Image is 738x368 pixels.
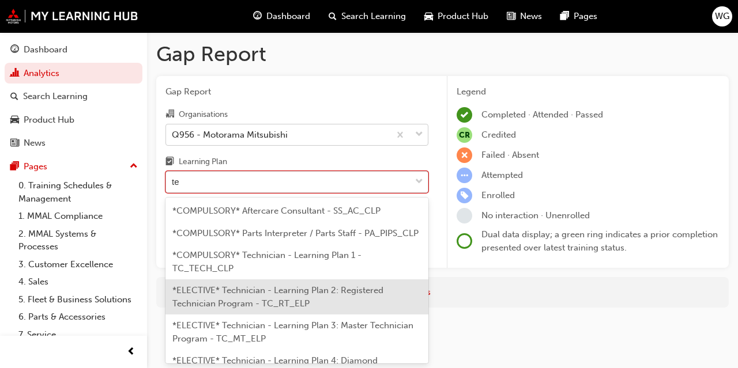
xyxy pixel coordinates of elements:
[415,5,498,28] a: car-iconProduct Hub
[481,130,516,140] span: Credited
[457,147,472,163] span: learningRecordVerb_FAIL-icon
[10,45,19,55] span: guage-icon
[172,250,362,274] span: *COMPULSORY* Technician - Learning Plan 1 - TC_TECH_CLP
[5,156,142,177] button: Pages
[10,69,19,79] span: chart-icon
[712,6,732,26] button: WG
[165,157,174,168] span: learningplan-icon
[329,9,337,24] span: search-icon
[415,127,423,142] span: down-icon
[5,109,142,131] a: Product Hub
[130,159,138,174] span: up-icon
[457,107,472,123] span: learningRecordVerb_COMPLETE-icon
[5,63,142,84] a: Analytics
[165,85,428,98] span: Gap Report
[551,5,607,28] a: pages-iconPages
[10,92,18,102] span: search-icon
[127,345,135,359] span: prev-icon
[457,127,472,143] span: null-icon
[14,291,142,309] a: 5. Fleet & Business Solutions
[481,229,718,253] span: Dual data display; a green ring indicates a prior completion presented over latest training status.
[253,9,262,24] span: guage-icon
[498,5,551,28] a: news-iconNews
[179,156,227,168] div: Learning Plan
[560,9,569,24] span: pages-icon
[179,109,228,120] div: Organisations
[172,128,288,141] div: Q956 - Motorama Mitsubishi
[415,174,423,189] span: down-icon
[481,150,539,160] span: Failed · Absent
[715,10,729,23] span: WG
[14,308,142,326] a: 6. Parts & Accessories
[438,10,488,23] span: Product Hub
[481,210,590,221] span: No interaction · Unenrolled
[156,41,729,67] h1: Gap Report
[5,86,142,107] a: Search Learning
[341,10,406,23] span: Search Learning
[24,43,67,56] div: Dashboard
[481,170,523,180] span: Attempted
[172,320,413,344] span: *ELECTIVE* Technician - Learning Plan 3: Master Technician Program - TC_MT_ELP
[424,9,433,24] span: car-icon
[14,225,142,256] a: 2. MMAL Systems & Processes
[457,168,472,183] span: learningRecordVerb_ATTEMPT-icon
[5,37,142,156] button: DashboardAnalyticsSearch LearningProduct HubNews
[507,9,515,24] span: news-icon
[14,207,142,225] a: 1. MMAL Compliance
[244,5,319,28] a: guage-iconDashboard
[481,190,515,200] span: Enrolled
[172,228,419,238] span: *COMPULSORY* Parts Interpreter / Parts Staff - PA_PIPS_CLP
[5,132,142,154] a: News
[172,177,180,187] input: Learning Plan
[6,9,138,24] img: mmal
[14,177,142,207] a: 0. Training Schedules & Management
[165,286,720,299] div: For more in-depth analysis and data download, go to
[14,256,142,274] a: 3. Customer Excellence
[24,113,74,127] div: Product Hub
[319,5,415,28] a: search-iconSearch Learning
[266,10,310,23] span: Dashboard
[172,285,383,309] span: *ELECTIVE* Technician - Learning Plan 2: Registered Technician Program - TC_RT_ELP
[14,326,142,344] a: 7. Service
[23,90,88,103] div: Search Learning
[481,109,603,120] span: Completed · Attended · Passed
[10,115,19,126] span: car-icon
[457,85,720,98] div: Legend
[172,206,381,216] span: *COMPULSORY* Aftercare Consultant - SS_AC_CLP
[24,136,46,150] div: News
[457,208,472,223] span: learningRecordVerb_NONE-icon
[574,10,597,23] span: Pages
[457,188,472,203] span: learningRecordVerb_ENROLL-icon
[14,273,142,291] a: 4. Sales
[165,109,174,120] span: organisation-icon
[10,138,19,149] span: news-icon
[24,160,47,173] div: Pages
[10,162,19,172] span: pages-icon
[5,39,142,60] a: Dashboard
[520,10,542,23] span: News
